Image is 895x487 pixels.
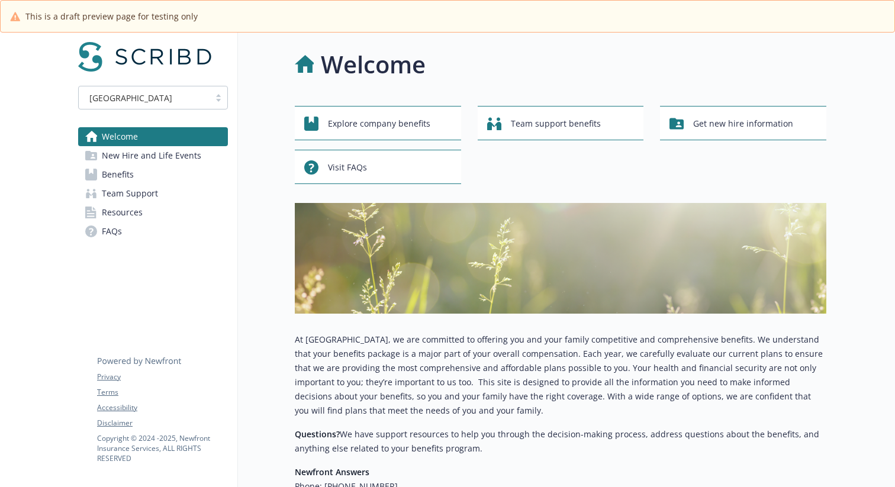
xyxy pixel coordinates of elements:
strong: Newfront Answers [295,466,369,478]
a: Privacy [97,372,227,382]
a: Benefits [78,165,228,184]
span: Benefits [102,165,134,184]
span: Visit FAQs [328,156,367,179]
a: FAQs [78,222,228,241]
span: [GEOGRAPHIC_DATA] [89,92,172,104]
img: overview page banner [295,203,826,314]
a: Team Support [78,184,228,203]
a: Welcome [78,127,228,146]
span: FAQs [102,222,122,241]
button: Get new hire information [660,106,826,140]
p: We have support resources to help you through the decision-making process, address questions abou... [295,427,826,456]
span: Welcome [102,127,138,146]
a: New Hire and Life Events [78,146,228,165]
span: Get new hire information [693,112,793,135]
a: Resources [78,203,228,222]
a: Terms [97,387,227,398]
p: Copyright © 2024 - 2025 , Newfront Insurance Services, ALL RIGHTS RESERVED [97,433,227,463]
h1: Welcome [321,47,426,82]
strong: Questions? [295,428,340,440]
a: Accessibility [97,402,227,413]
p: At [GEOGRAPHIC_DATA], we are committed to offering you and your family competitive and comprehens... [295,333,826,418]
span: Explore company benefits [328,112,430,135]
span: Team support benefits [511,112,601,135]
span: This is a draft preview page for testing only [25,10,198,22]
span: Resources [102,203,143,222]
span: New Hire and Life Events [102,146,201,165]
button: Visit FAQs [295,150,461,184]
button: Team support benefits [478,106,644,140]
span: Team Support [102,184,158,203]
span: [GEOGRAPHIC_DATA] [85,92,204,104]
a: Disclaimer [97,418,227,428]
button: Explore company benefits [295,106,461,140]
